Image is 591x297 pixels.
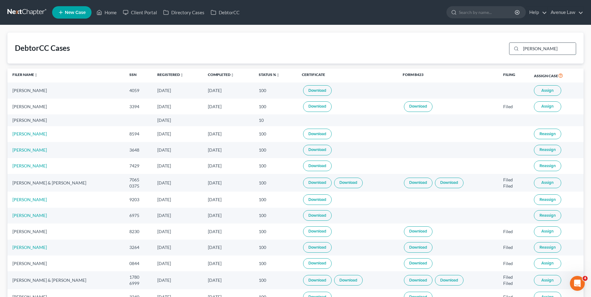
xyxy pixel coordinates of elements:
td: [DATE] [203,240,253,255]
div: Filed [503,280,524,286]
div: 3648 [129,147,147,153]
div: 3264 [129,244,147,250]
a: [PERSON_NAME] [12,163,47,168]
td: [DATE] [152,99,203,114]
td: [DATE] [152,192,203,207]
input: Search by name... [459,7,516,18]
a: Download [404,258,432,269]
td: [DATE] [203,224,253,239]
th: Assign Case [529,69,584,83]
td: [DATE] [203,99,253,114]
td: [DATE] [203,192,253,207]
td: [DATE] [152,142,203,158]
div: Filed [503,183,524,189]
td: [DATE] [203,208,253,224]
a: Help [526,7,547,18]
div: Filed [503,104,524,110]
a: Download [303,161,332,171]
a: Download [303,210,332,221]
th: Form B423 [398,69,498,83]
span: New Case [65,10,86,15]
button: Reassign [534,145,561,155]
a: Download [303,258,332,269]
div: [PERSON_NAME] & [PERSON_NAME] [12,277,119,283]
a: Download [404,242,432,253]
td: [DATE] [152,114,203,126]
td: 100 [254,208,297,224]
div: [PERSON_NAME] [12,260,119,267]
a: Download [435,275,463,286]
td: [DATE] [152,271,203,289]
button: Reassign [534,161,561,171]
div: 8230 [129,228,147,235]
span: Assign [541,278,553,283]
input: Search... [521,43,576,55]
td: [DATE] [152,158,203,174]
a: Download [435,178,463,188]
div: 4059 [129,87,147,94]
a: Avenue Law [548,7,583,18]
a: Directory Cases [160,7,208,18]
div: Filed [503,228,524,235]
div: 0375 [129,183,147,189]
td: [DATE] [203,126,253,142]
a: Download [303,242,332,253]
a: Download [303,194,332,205]
a: DebtorCC [208,7,243,18]
div: [PERSON_NAME] [12,117,119,123]
div: 0844 [129,260,147,267]
td: 100 [254,271,297,289]
td: [DATE] [203,271,253,289]
span: Assign [541,180,553,185]
td: 100 [254,255,297,271]
button: Assign [534,85,561,96]
a: Client Portal [120,7,160,18]
a: Download [404,226,432,237]
td: [DATE] [152,174,203,192]
span: Reassign [540,197,556,202]
span: 4 [583,276,588,281]
span: Reassign [540,131,556,136]
a: Download [303,226,332,237]
div: [PERSON_NAME] & [PERSON_NAME] [12,180,119,186]
td: [DATE] [203,174,253,192]
td: 100 [254,192,297,207]
button: Assign [534,258,561,269]
span: Reassign [540,213,556,218]
i: unfold_more [276,73,280,77]
i: unfold_more [34,73,38,77]
iframe: Intercom live chat [570,276,585,291]
a: [PERSON_NAME] [12,131,47,136]
a: [PERSON_NAME] [12,197,47,202]
td: [DATE] [152,240,203,255]
button: Assign [534,178,561,188]
td: 100 [254,126,297,142]
div: 8594 [129,131,147,137]
div: Filed [503,274,524,280]
td: [DATE] [152,208,203,224]
a: Download [334,275,363,286]
td: [DATE] [152,224,203,239]
a: Download [303,145,332,155]
button: Reassign [534,210,561,221]
button: Reassign [534,194,561,205]
td: [DATE] [152,82,203,98]
a: Completedunfold_more [208,72,234,77]
div: 3394 [129,104,147,110]
td: 100 [254,240,297,255]
div: [PERSON_NAME] [12,104,119,110]
td: [DATE] [152,126,203,142]
td: 100 [254,158,297,174]
div: Filed [503,260,524,267]
a: Download [303,275,332,286]
th: SSN [124,69,152,83]
i: unfold_more [180,73,184,77]
a: Download [303,85,332,96]
span: Assign [541,229,553,234]
a: Download [404,178,432,188]
a: [PERSON_NAME] [12,147,47,153]
td: [DATE] [152,255,203,271]
div: [PERSON_NAME] [12,87,119,94]
th: Filing [498,69,529,83]
a: Download [404,275,432,286]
